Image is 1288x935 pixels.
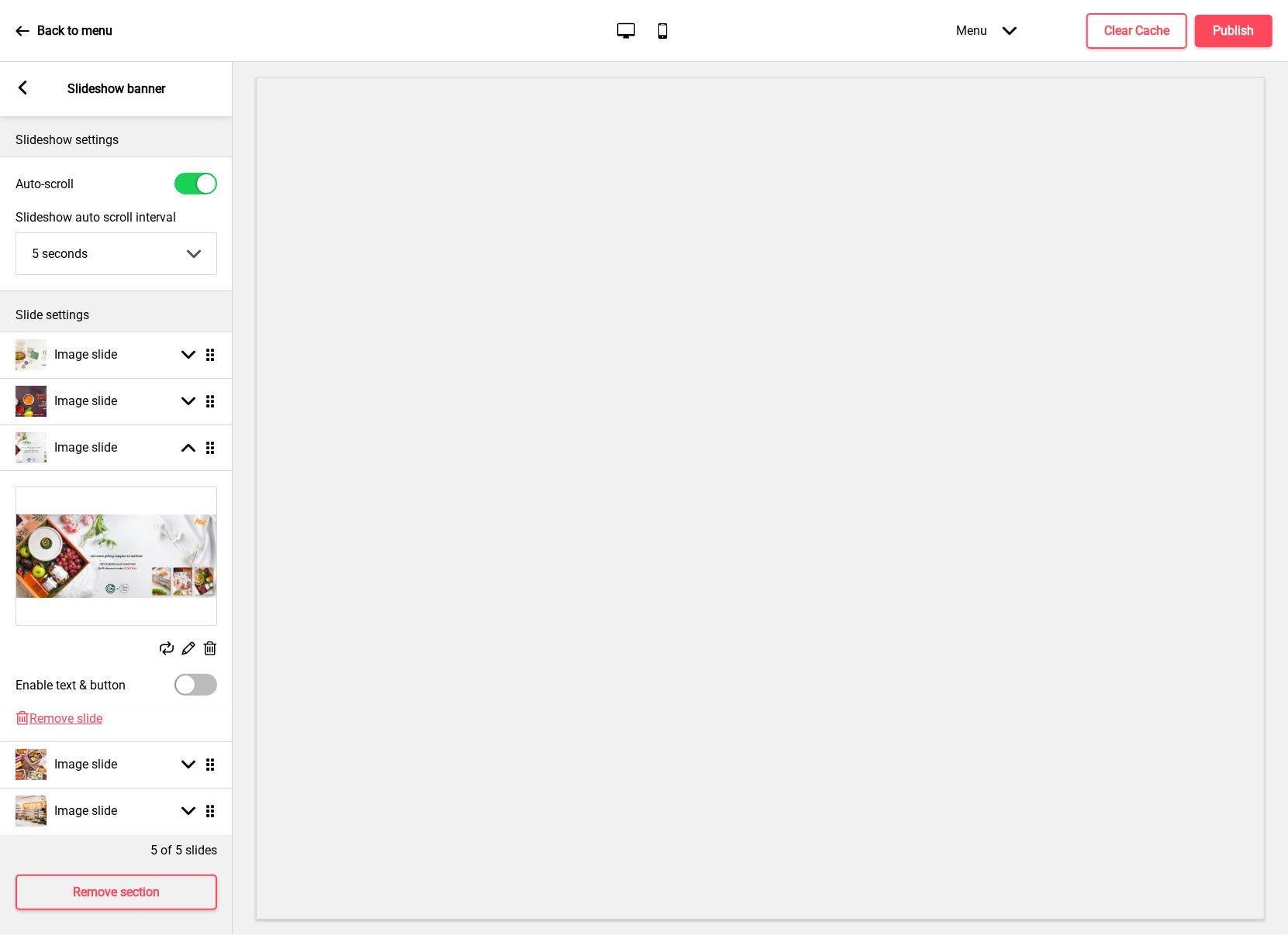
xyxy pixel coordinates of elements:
h4: Image slide [54,439,117,456]
button: Publish [1195,15,1272,47]
h4: Remove section [73,884,160,901]
label: Slideshow auto scroll interval [16,210,217,225]
p: Back to menu [37,22,112,40]
h4: Image slide [54,803,117,820]
img: Image [16,487,216,625]
h4: Image slide [54,346,117,363]
h4: Clear Cache [1104,22,1169,40]
div: Menu [941,8,1032,53]
p: 5 of 5 slides [150,842,217,859]
label: Enable text & button [16,678,126,693]
a: Back to menu [16,10,112,52]
button: Remove section [16,875,217,910]
label: Auto-scroll [16,177,74,191]
p: Slide settings [16,307,217,324]
h4: Publish [1214,22,1255,40]
p: Slideshow settings [16,132,217,149]
h4: Image slide [54,393,117,410]
span: Remove slide [29,711,102,726]
h4: Image slide [54,756,117,773]
p: Slideshow banner [67,81,165,98]
button: Clear Cache [1086,13,1187,49]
